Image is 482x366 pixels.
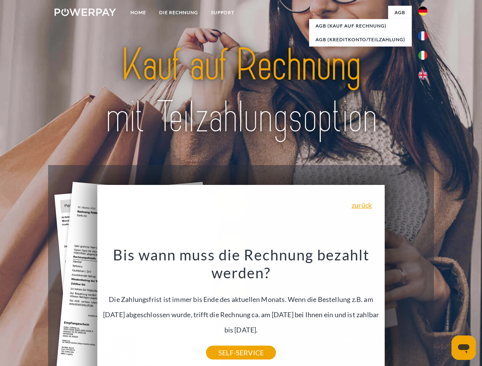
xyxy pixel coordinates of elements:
[351,202,372,209] a: zurück
[309,33,412,47] a: AGB (Kreditkonto/Teilzahlung)
[102,246,380,282] h3: Bis wann muss die Rechnung bezahlt werden?
[55,8,116,16] img: logo-powerpay-white.svg
[206,346,276,360] a: SELF-SERVICE
[124,6,153,19] a: Home
[418,51,427,60] img: it
[451,335,476,360] iframe: Schaltfläche zum Öffnen des Messaging-Fensters
[102,246,380,353] div: Die Zahlungsfrist ist immer bis Ende des aktuellen Monats. Wenn die Bestellung z.B. am [DATE] abg...
[205,6,241,19] a: SUPPORT
[388,6,412,19] a: agb
[73,37,409,146] img: title-powerpay_de.svg
[418,71,427,80] img: en
[418,31,427,40] img: fr
[153,6,205,19] a: DIE RECHNUNG
[418,6,427,16] img: de
[309,19,412,33] a: AGB (Kauf auf Rechnung)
